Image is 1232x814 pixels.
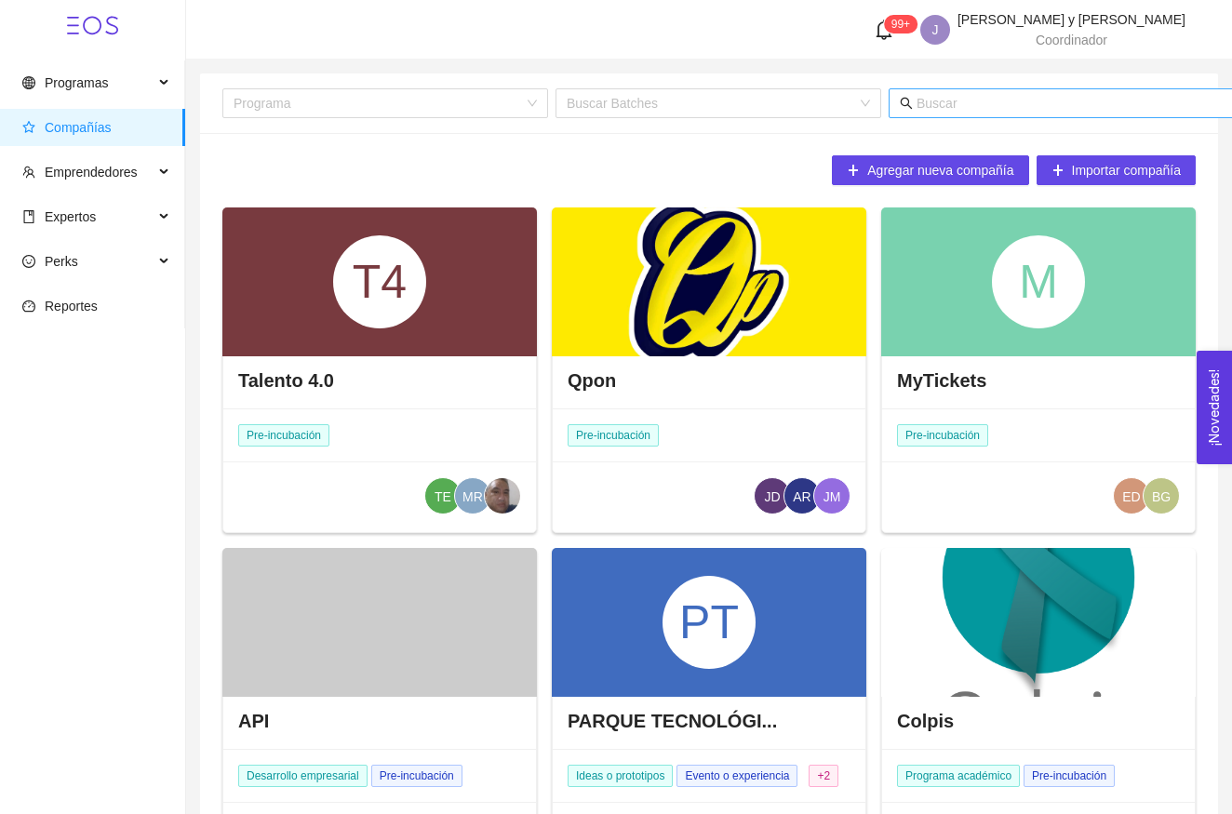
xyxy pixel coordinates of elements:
span: team [22,166,35,179]
span: dashboard [22,300,35,313]
span: J [931,15,938,45]
span: search [900,97,913,110]
span: Compañías [45,120,112,135]
span: book [22,210,35,223]
span: Reportes [45,299,98,314]
span: Importar compañía [1072,160,1182,180]
span: Ideas o prototipos [568,765,673,787]
span: TE [435,478,451,515]
span: Pre-incubación [1024,765,1115,787]
span: Agregar nueva compañía [867,160,1013,180]
span: plus [1051,164,1065,179]
span: ED [1122,478,1140,515]
span: Programas [45,75,108,90]
h4: Qpon [568,367,616,394]
div: PT [663,576,756,669]
span: JM [824,478,841,515]
span: Emprendedores [45,165,138,180]
span: Pre-incubación [371,765,462,787]
span: Programa académico [897,765,1020,787]
div: T4 [333,235,426,328]
span: Pre-incubación [238,424,329,447]
span: smile [22,255,35,268]
span: star [22,121,35,134]
h4: MyTickets [897,367,986,394]
span: Desarrollo empresarial [238,765,368,787]
sup: 127 [884,15,917,33]
span: BG [1152,478,1171,515]
h4: API [238,708,269,734]
span: AR [793,478,810,515]
span: Pre-incubación [568,424,659,447]
span: Evento o experiencia [676,765,797,787]
span: Coordinador [1036,33,1107,47]
span: [PERSON_NAME] y [PERSON_NAME] [957,12,1185,27]
span: bell [874,20,894,40]
button: plusAgregar nueva compañía [832,155,1028,185]
div: M [992,235,1085,328]
button: plusImportar compañía [1037,155,1197,185]
span: Expertos [45,209,96,224]
h4: Colpis [897,708,954,734]
span: Pre-incubación [897,424,988,447]
span: global [22,76,35,89]
span: Perks [45,254,78,269]
h4: PARQUE TECNOLÓGI... [568,708,777,734]
span: + 2 [809,765,838,787]
button: Open Feedback Widget [1197,351,1232,464]
span: plus [847,164,860,179]
h4: Talento 4.0 [238,367,334,394]
span: MR [462,478,483,515]
span: JD [764,478,780,515]
img: 1721755867606-Messenger_creation_6f521ea6-0f0a-4e58-b525-a5cdd7c22d8e.png [485,478,520,514]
